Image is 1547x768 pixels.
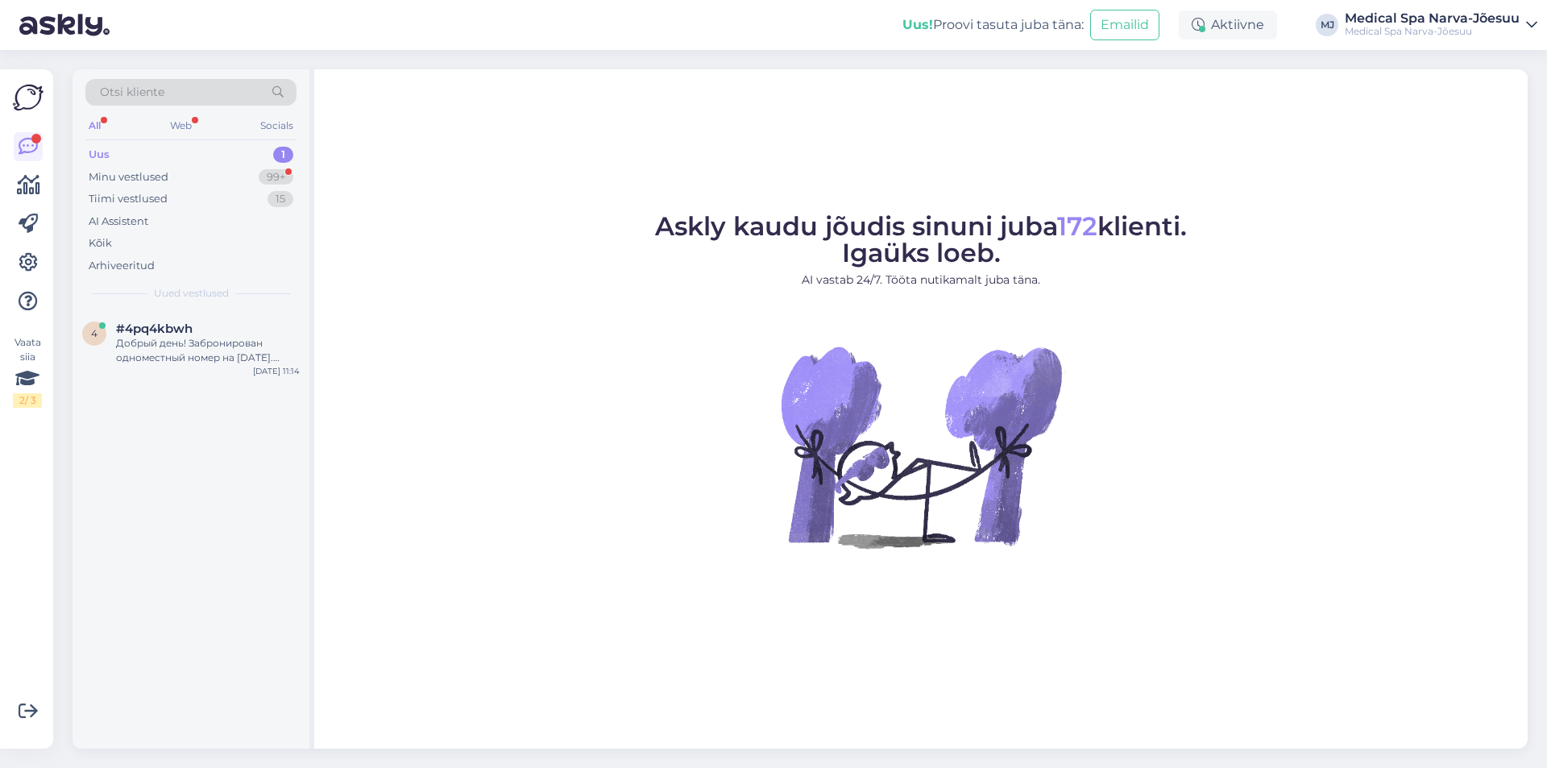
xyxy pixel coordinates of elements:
[13,393,42,408] div: 2 / 3
[116,322,193,336] span: #4pq4kbwh
[89,169,168,185] div: Minu vestlused
[13,335,42,408] div: Vaata siia
[85,115,104,136] div: All
[1345,25,1520,38] div: Medical Spa Narva-Jõesuu
[89,258,155,274] div: Arhiveeritud
[655,210,1187,268] span: Askly kaudu jõudis sinuni juba klienti. Igaüks loeb.
[776,301,1066,592] img: No Chat active
[1057,210,1097,242] span: 172
[655,272,1187,289] p: AI vastab 24/7. Tööta nutikamalt juba täna.
[167,115,195,136] div: Web
[259,169,293,185] div: 99+
[89,214,148,230] div: AI Assistent
[89,147,110,163] div: Uus
[1090,10,1159,40] button: Emailid
[89,235,112,251] div: Kõik
[154,286,229,301] span: Uued vestlused
[902,17,933,32] b: Uus!
[89,191,168,207] div: Tiimi vestlused
[273,147,293,163] div: 1
[100,84,164,101] span: Otsi kliente
[91,327,97,339] span: 4
[1316,14,1338,36] div: MJ
[13,82,44,113] img: Askly Logo
[1179,10,1277,39] div: Aktiivne
[116,336,300,365] div: Добрый день! Забронирован одноместный номер на [DATE]. Интересует, есть ли в номере электрочайник...
[902,15,1084,35] div: Proovi tasuta juba täna:
[268,191,293,207] div: 15
[253,365,300,377] div: [DATE] 11:14
[257,115,297,136] div: Socials
[1345,12,1520,25] div: Medical Spa Narva-Jõesuu
[1345,12,1537,38] a: Medical Spa Narva-JõesuuMedical Spa Narva-Jõesuu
